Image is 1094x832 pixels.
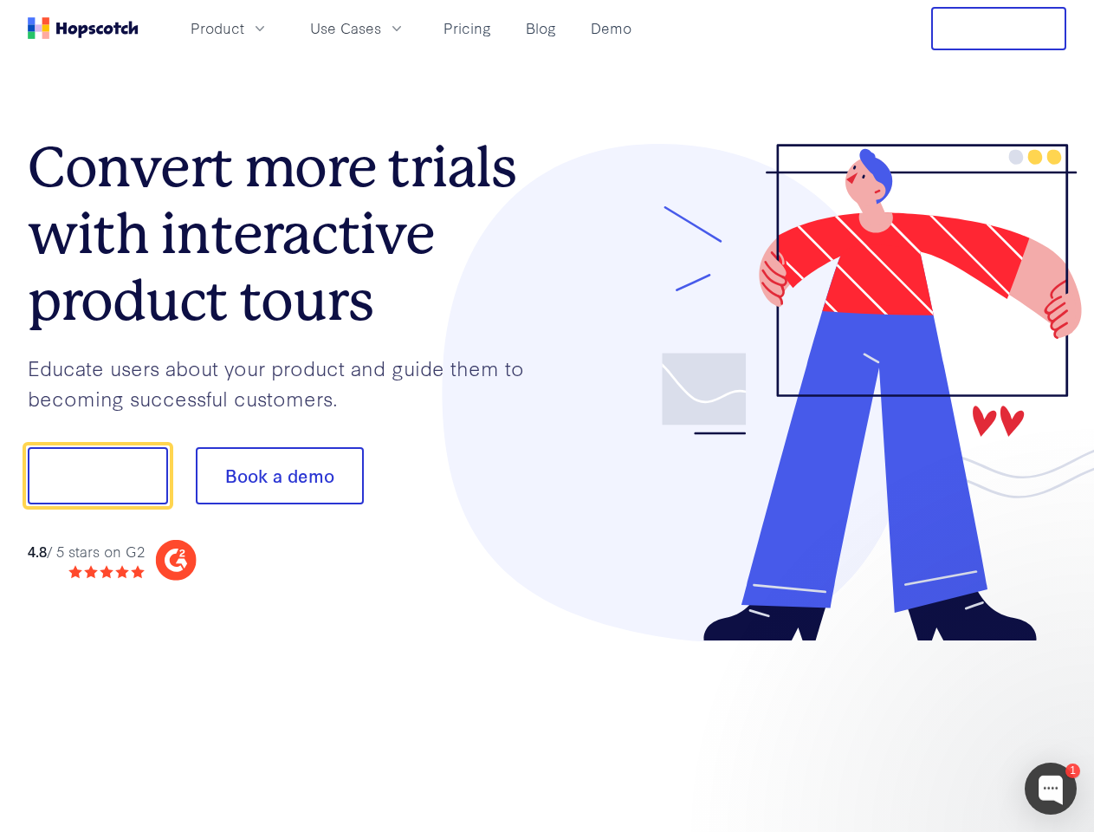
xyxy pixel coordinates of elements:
button: Free Trial [931,7,1066,50]
a: Home [28,17,139,39]
a: Demo [584,14,638,42]
div: 1 [1065,764,1080,778]
a: Blog [519,14,563,42]
h1: Convert more trials with interactive product tours [28,134,547,334]
strong: 4.8 [28,541,47,561]
span: Product [191,17,244,39]
div: / 5 stars on G2 [28,541,145,562]
button: Use Cases [300,14,416,42]
button: Product [180,14,279,42]
span: Use Cases [310,17,381,39]
a: Pricing [437,14,498,42]
button: Show me! [28,447,168,504]
p: Educate users about your product and guide them to becoming successful customers. [28,353,547,413]
button: Book a demo [196,447,364,504]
